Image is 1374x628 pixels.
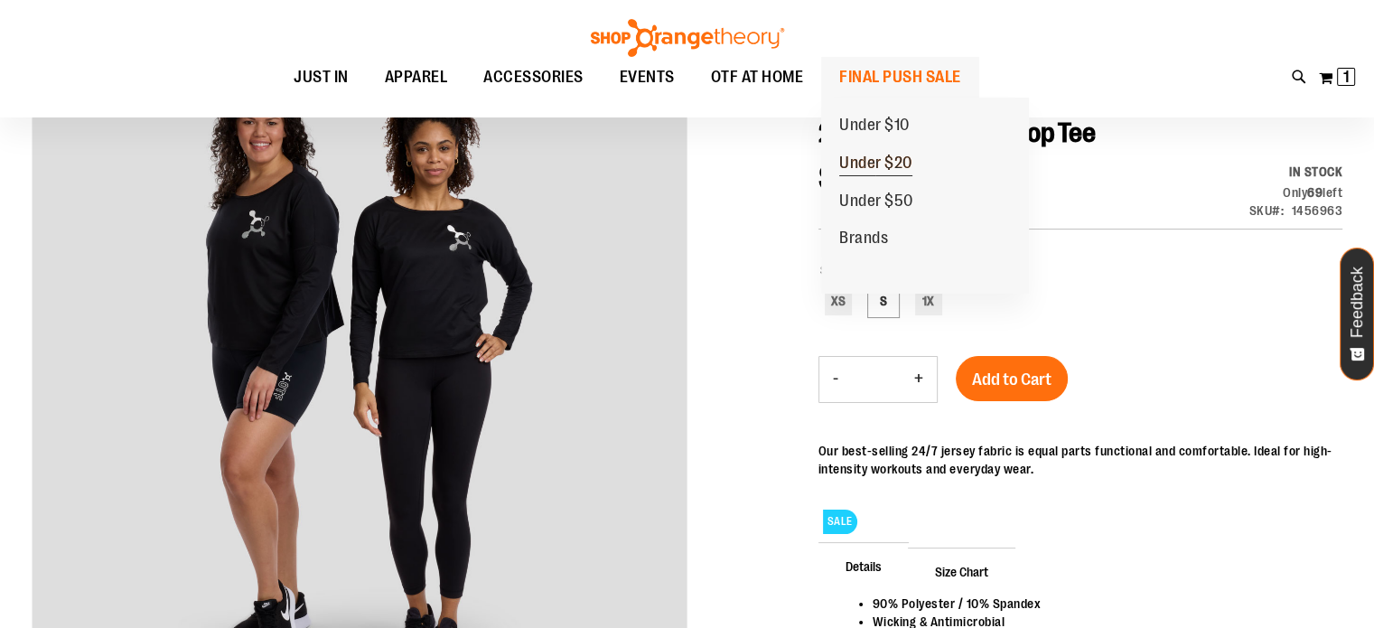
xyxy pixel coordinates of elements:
[1340,248,1374,380] button: Feedback - Show survey
[821,98,1029,294] ul: FINAL PUSH SALE
[852,358,901,401] input: Product quantity
[620,57,675,98] span: EVENTS
[818,117,1096,148] span: 24/7 Long Sleeve Crop Tee
[839,229,888,251] span: Brands
[1349,267,1366,338] span: Feedback
[818,542,909,589] span: Details
[1249,163,1343,181] div: Availability
[839,116,910,138] span: Under $10
[915,288,942,315] div: 1X
[839,154,912,176] span: Under $20
[818,160,911,197] span: $13.99
[1307,185,1323,200] strong: 69
[367,57,466,98] a: APPAREL
[465,57,602,98] a: ACCESSORIES
[1249,203,1285,218] strong: SKU
[823,510,857,534] span: SALE
[276,57,367,98] a: JUST IN
[819,357,852,402] button: Decrease product quantity
[873,595,1324,613] li: 90% Polyester / 10% Spandex
[602,57,693,98] a: EVENTS
[385,57,448,98] span: APPAREL
[821,107,928,145] a: Under $10
[820,263,842,277] span: Size
[693,57,822,98] a: OTF AT HOME
[1292,202,1343,220] div: 1456963
[711,57,804,98] span: OTF AT HOME
[294,57,349,98] span: JUST IN
[821,183,931,220] a: Under $50
[870,288,897,315] div: S
[1343,68,1350,86] span: 1
[821,145,930,183] a: Under $20
[901,357,937,402] button: Increase product quantity
[821,57,979,98] a: FINAL PUSH SALE
[839,192,913,214] span: Under $50
[1249,183,1343,202] div: Qty
[588,19,787,57] img: Shop Orangetheory
[821,220,906,258] a: Brands
[839,57,961,98] span: FINAL PUSH SALE
[956,356,1068,401] button: Add to Cart
[972,370,1052,389] span: Add to Cart
[908,548,1015,595] span: Size Chart
[818,442,1342,478] div: Our best-selling 24/7 jersey fabric is equal parts functional and comfortable. Ideal for high-int...
[825,288,852,315] div: XS
[483,57,584,98] span: ACCESSORIES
